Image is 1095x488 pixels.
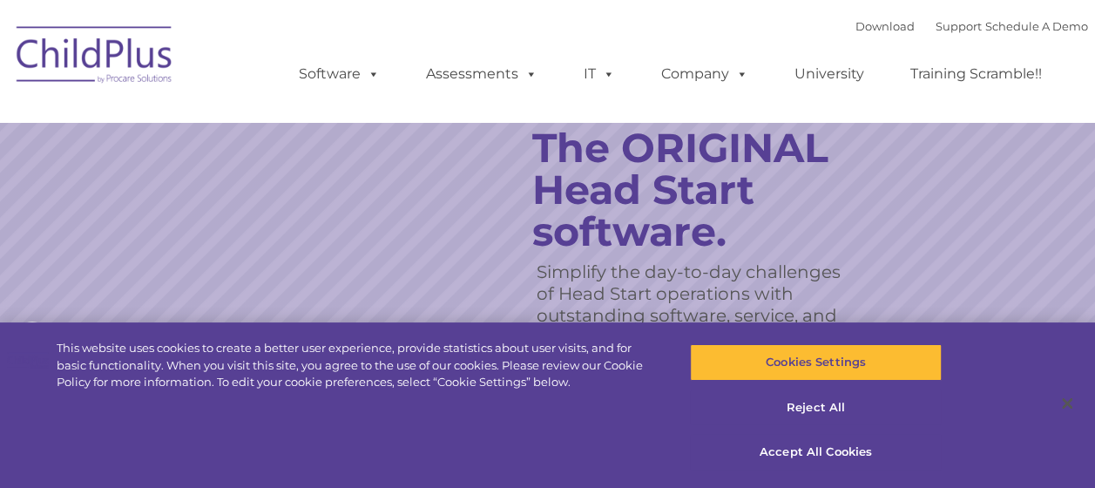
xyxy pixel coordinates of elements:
button: Reject All [690,390,942,426]
button: Accept All Cookies [690,434,942,471]
a: Download [855,19,915,33]
a: Software [281,57,397,91]
button: Close [1048,384,1086,423]
a: Company [644,57,766,91]
span: Last name [242,115,295,128]
img: ChildPlus by Procare Solutions [8,14,182,101]
rs-layer: Simplify the day-to-day challenges of Head Start operations with outstanding software, service, a... [537,261,857,349]
rs-layer: The ORIGINAL Head Start software. [532,127,874,253]
div: This website uses cookies to create a better user experience, provide statistics about user visit... [57,340,657,391]
a: Schedule A Demo [985,19,1088,33]
a: IT [566,57,632,91]
font: | [855,19,1088,33]
button: Cookies Settings [690,344,942,381]
a: University [777,57,882,91]
a: Training Scramble!! [893,57,1059,91]
a: Support [936,19,982,33]
span: Phone number [242,186,316,200]
a: Assessments [409,57,555,91]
